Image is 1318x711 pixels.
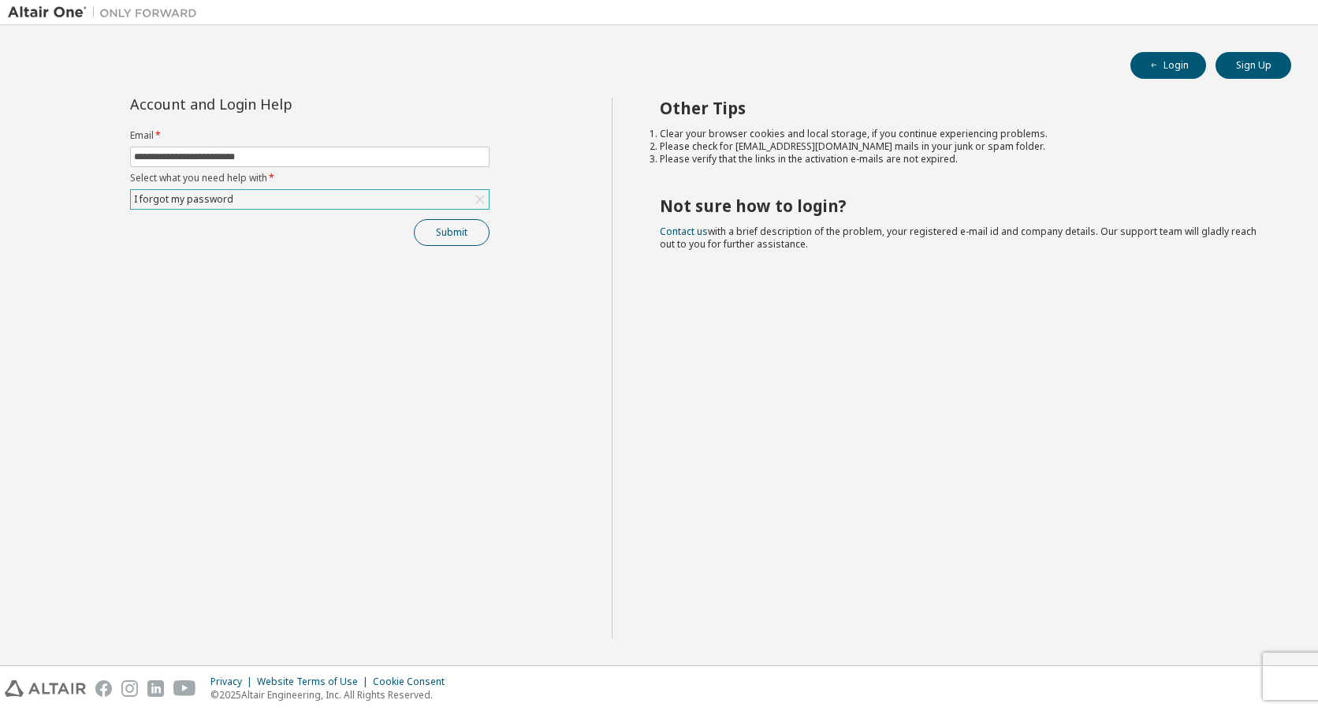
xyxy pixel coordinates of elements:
li: Please verify that the links in the activation e-mails are not expired. [660,153,1264,166]
label: Email [130,129,490,142]
img: Altair One [8,5,205,20]
button: Login [1130,52,1206,79]
button: Sign Up [1216,52,1291,79]
div: Website Terms of Use [257,676,373,688]
h2: Not sure how to login? [660,195,1264,216]
img: facebook.svg [95,680,112,697]
div: Account and Login Help [130,98,418,110]
div: I forgot my password [131,190,489,209]
span: with a brief description of the problem, your registered e-mail id and company details. Our suppo... [660,225,1257,251]
li: Clear your browser cookies and local storage, if you continue experiencing problems. [660,128,1264,140]
div: Privacy [210,676,257,688]
img: linkedin.svg [147,680,164,697]
div: I forgot my password [132,191,236,208]
h2: Other Tips [660,98,1264,118]
a: Contact us [660,225,708,238]
div: Cookie Consent [373,676,454,688]
li: Please check for [EMAIL_ADDRESS][DOMAIN_NAME] mails in your junk or spam folder. [660,140,1264,153]
img: instagram.svg [121,680,138,697]
p: © 2025 Altair Engineering, Inc. All Rights Reserved. [210,688,454,702]
img: altair_logo.svg [5,680,86,697]
img: youtube.svg [173,680,196,697]
label: Select what you need help with [130,172,490,184]
button: Submit [414,219,490,246]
